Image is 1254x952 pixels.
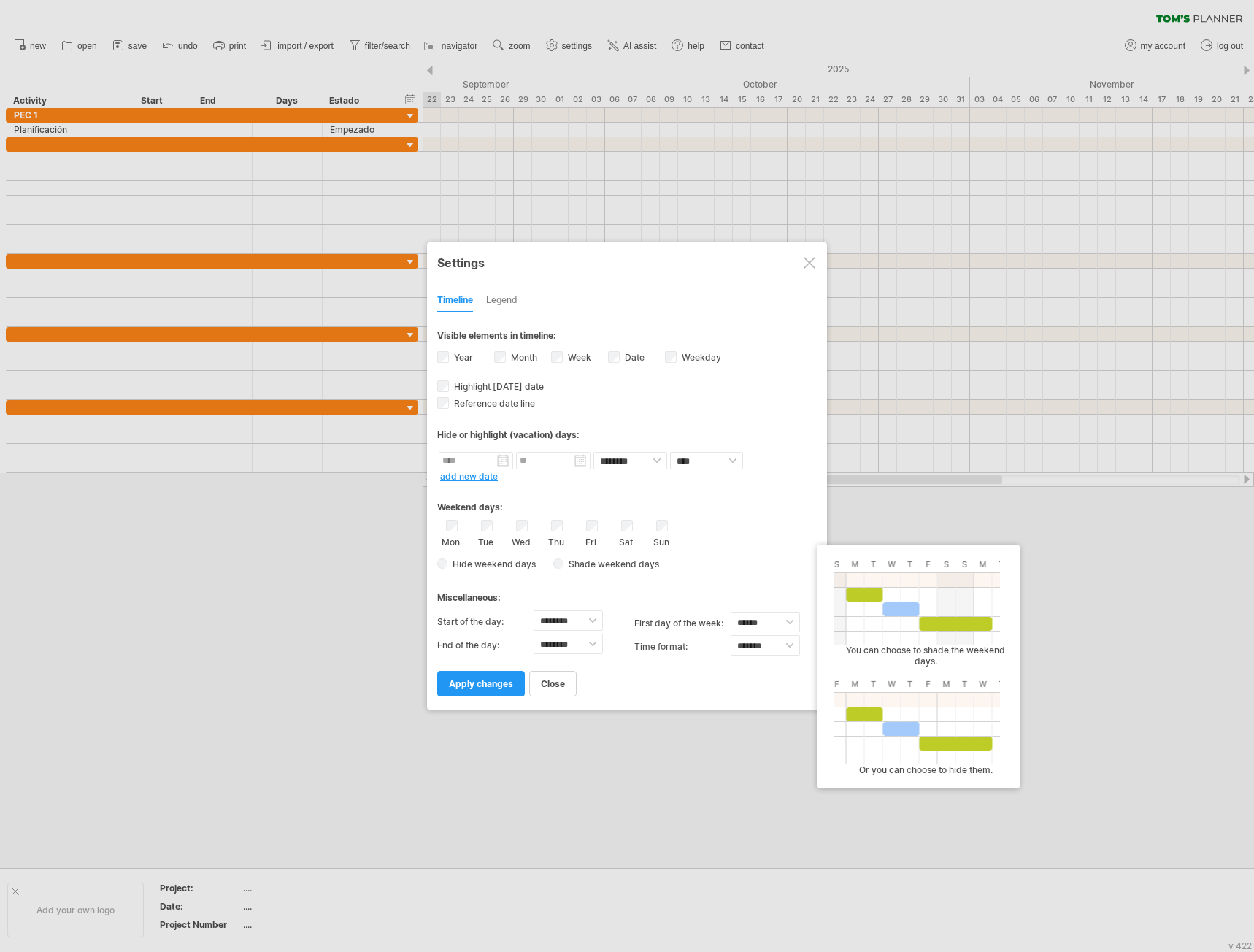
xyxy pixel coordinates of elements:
[565,352,591,363] label: Week
[437,289,473,312] div: Timeline
[529,671,577,696] a: close
[477,534,495,548] label: Tue
[451,398,535,409] span: Reference date line
[437,634,534,657] label: End of the day:
[449,678,513,689] span: apply changes
[617,534,635,548] label: Sat
[541,678,565,689] span: close
[563,558,659,569] span: Shade weekend days
[447,558,536,569] span: Hide weekend days
[622,352,645,363] label: Date
[437,671,525,696] a: apply changes
[437,249,817,275] div: Settings
[827,558,1017,775] div: You can choose to shade the weekend days. Or you can choose to hide them.
[679,352,721,363] label: Weekday
[634,612,731,635] label: first day of the week:
[512,534,530,548] label: Wed
[451,381,544,392] span: Highlight [DATE] date
[437,610,534,634] label: Start of the day:
[486,289,518,312] div: Legend
[508,352,537,363] label: Month
[582,534,600,548] label: Fri
[652,534,670,548] label: Sun
[437,330,817,345] div: Visible elements in timeline:
[437,578,817,607] div: Miscellaneous:
[442,534,460,548] label: Mon
[437,429,817,440] div: Hide or highlight (vacation) days:
[451,352,473,363] label: Year
[437,488,817,516] div: Weekend days:
[634,635,731,659] label: Time format:
[547,534,565,548] label: Thu
[440,471,498,482] a: add new date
